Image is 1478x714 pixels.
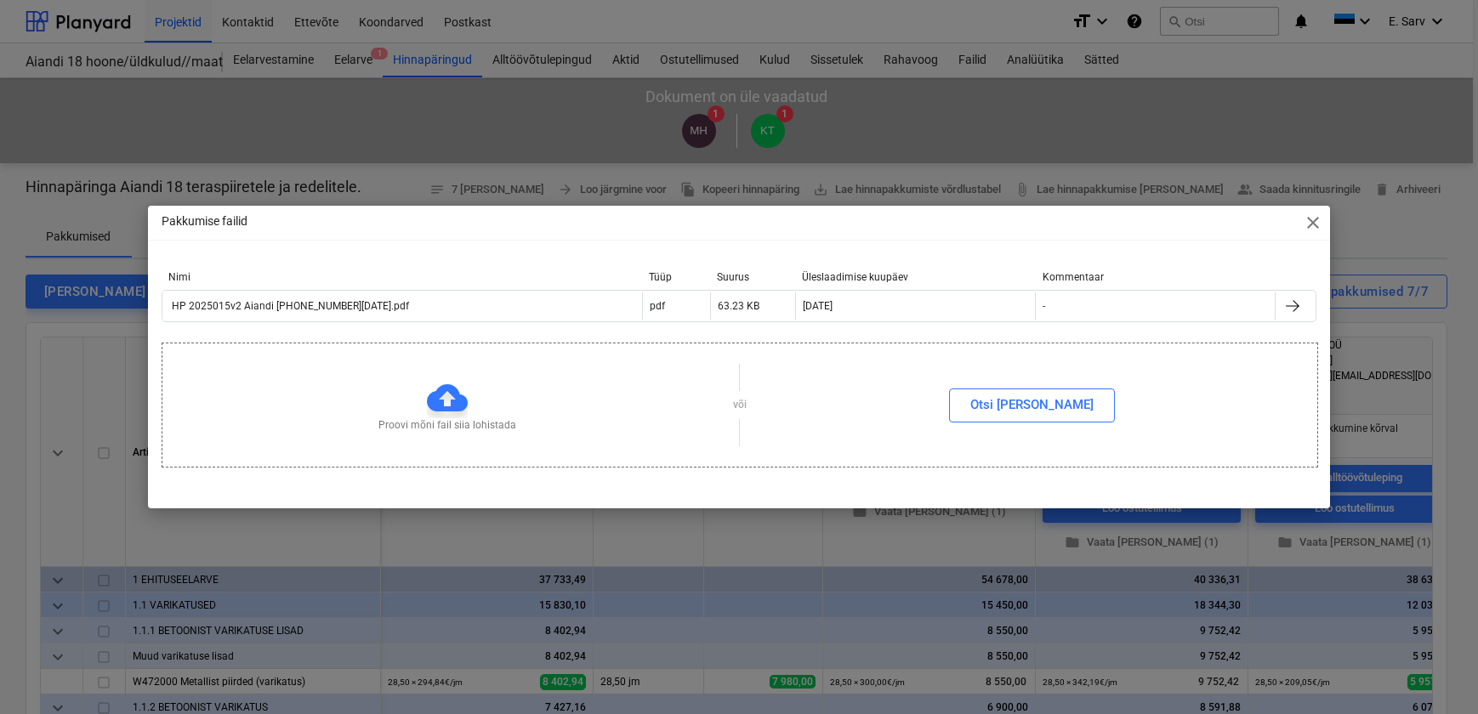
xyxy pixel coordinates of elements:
[162,212,247,230] p: Pakkumise failid
[717,271,788,283] div: Suurus
[803,300,833,312] div: [DATE]
[162,343,1318,467] div: Proovi mõni fail siia lohistadavõiOtsi [PERSON_NAME]
[949,388,1115,422] button: Otsi [PERSON_NAME]
[802,271,1029,283] div: Üleslaadimise kuupäev
[649,271,703,283] div: Tüüp
[168,271,635,283] div: Nimi
[650,300,665,312] div: pdf
[1043,271,1270,283] div: Kommentaar
[733,398,747,412] p: või
[169,300,409,312] div: HP 2025015v2 Aiandi [PHONE_NUMBER][DATE].pdf
[718,300,759,312] div: 63.23 KB
[1393,632,1478,714] iframe: Chat Widget
[1303,212,1323,233] span: close
[970,394,1094,416] div: Otsi [PERSON_NAME]
[378,418,516,433] p: Proovi mõni fail siia lohistada
[1043,300,1045,312] div: -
